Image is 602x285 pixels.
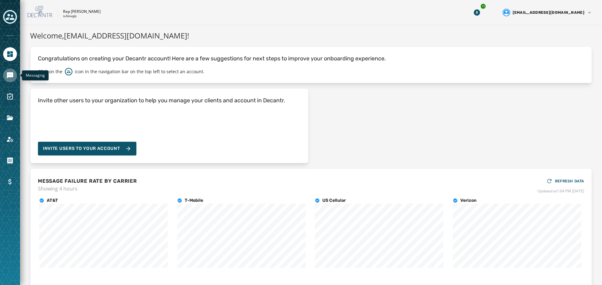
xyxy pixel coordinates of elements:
[38,185,137,192] span: Showing 4 hours
[47,197,58,204] h4: AT&T
[3,111,17,125] a: Navigate to Files
[322,197,346,204] h4: US Cellular
[43,145,120,152] span: Invite Users to your account
[38,177,137,185] h4: MESSAGE FAILURE RATE BY CARRIER
[75,69,204,75] p: icon in the navigation bar on the top left to select an account.
[22,70,49,80] div: Messaging
[3,132,17,146] a: Navigate to Account
[555,179,584,184] span: REFRESH DATA
[3,10,17,24] button: Toggle account select drawer
[471,7,483,18] button: Download Menu
[30,30,592,41] h1: Welcome, [EMAIL_ADDRESS][DOMAIN_NAME] !
[63,9,101,14] p: Rep [PERSON_NAME]
[513,10,584,15] span: [EMAIL_ADDRESS][DOMAIN_NAME]
[38,69,62,75] p: Click on the
[3,90,17,104] a: Navigate to Surveys
[38,96,285,105] h4: Invite other users to your organization to help you manage your clients and account in Decantr.
[500,6,594,19] button: User settings
[537,189,584,194] span: Updated at 1:04 PM [DATE]
[3,154,17,167] a: Navigate to Orders
[460,197,477,204] h4: Verizon
[38,142,136,155] button: Invite Users to your account
[3,47,17,61] a: Navigate to Home
[3,175,17,189] a: Navigate to Billing
[3,69,17,82] a: Navigate to Messaging
[185,197,203,204] h4: T-Mobile
[38,54,584,63] p: Congratulations on creating your Decantr account! Here are a few suggestions for next steps to im...
[63,14,77,19] p: ix54oqjb
[546,176,584,186] button: REFRESH DATA
[480,3,486,9] div: 15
